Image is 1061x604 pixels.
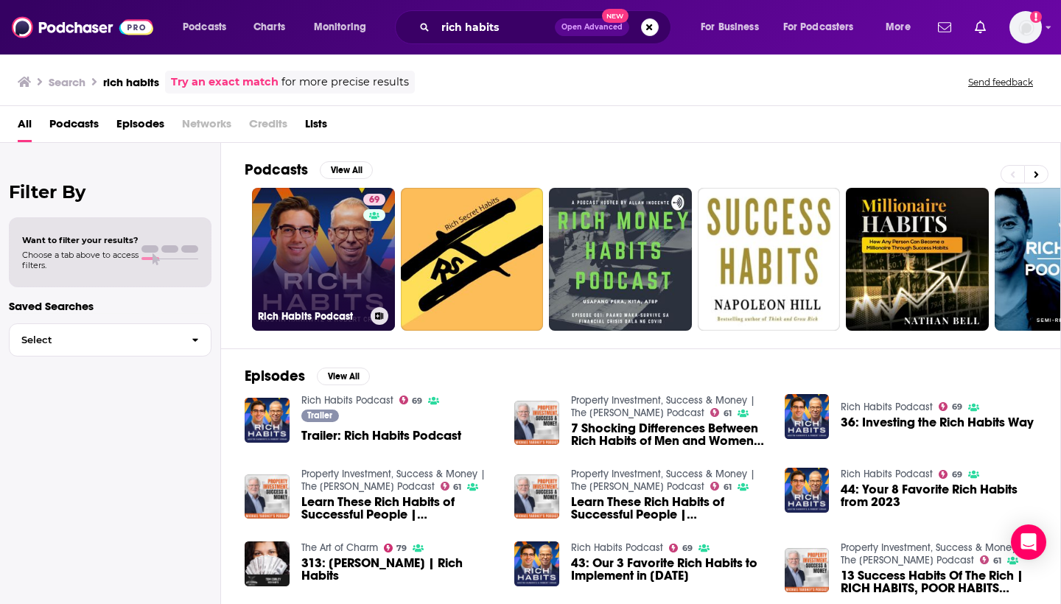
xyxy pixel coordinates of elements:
a: Rich Habits Podcast [841,468,933,480]
a: 69 [939,470,962,479]
span: Charts [253,17,285,38]
a: Property Investment, Success & Money | The Michael Yardney Podcast [571,468,755,493]
span: Podcasts [183,17,226,38]
img: 36: Investing the Rich Habits Way [785,394,830,439]
img: 43: Our 3 Favorite Rich Habits to Implement in 2024 [514,541,559,586]
span: 313: [PERSON_NAME] | Rich Habits [301,557,497,582]
span: 61 [724,410,732,417]
a: The Art of Charm [301,541,378,554]
h3: Rich Habits Podcast [258,310,365,323]
a: 69 [363,194,385,206]
span: Logged in as rpearson [1009,11,1042,43]
button: open menu [690,15,777,39]
img: 44: Your 8 Favorite Rich Habits from 2023 [785,468,830,513]
span: New [602,9,628,23]
img: 7 Shocking Differences Between Rich Habits of Men and Women | RICH HABITS, POOR HABITS Podcast [514,401,559,446]
h3: rich habits [103,75,159,89]
button: View All [320,161,373,179]
a: Property Investment, Success & Money | The Michael Yardney Podcast [841,541,1025,566]
p: Saved Searches [9,299,211,313]
a: Try an exact match [171,74,279,91]
a: PodcastsView All [245,161,373,179]
span: Trailer [307,411,332,420]
img: 13 Success Habits Of The Rich | RICH HABITS, POOR HABITS Podcast [785,548,830,593]
img: User Profile [1009,11,1042,43]
svg: Add a profile image [1030,11,1042,23]
h2: Podcasts [245,161,308,179]
span: 61 [724,484,732,491]
a: All [18,112,32,142]
button: open menu [774,15,875,39]
span: For Business [701,17,759,38]
span: Episodes [116,112,164,142]
a: EpisodesView All [245,367,370,385]
a: 69 [399,396,423,404]
span: Learn These Rich Habits of Successful People | [PERSON_NAME], Poor Habits Podcast, Part 2 with [P... [571,496,767,521]
a: Trailer: Rich Habits Podcast [301,429,461,442]
a: Show notifications dropdown [969,15,992,40]
span: 69 [412,398,422,404]
button: Select [9,323,211,357]
button: open menu [304,15,385,39]
a: 43: Our 3 Favorite Rich Habits to Implement in 2024 [571,557,767,582]
a: Learn These Rich Habits of Successful People | Rich Habits, Poor Habits Podcast, Part 2 with Tom ... [571,496,767,521]
a: 61 [710,408,732,417]
a: 61 [710,482,732,491]
input: Search podcasts, credits, & more... [435,15,555,39]
span: Select [10,335,180,345]
div: Search podcasts, credits, & more... [409,10,685,44]
span: Learn These Rich Habits of Successful People | [PERSON_NAME], Poor Habits Podcast, Part 1 with [P... [301,496,497,521]
span: Want to filter your results? [22,235,139,245]
a: Rich Habits Podcast [301,394,393,407]
span: 69 [369,193,379,208]
img: Podchaser - Follow, Share and Rate Podcasts [12,13,153,41]
div: Open Intercom Messenger [1011,524,1046,560]
a: 313: Tom Corley | Rich Habits [301,557,497,582]
button: Open AdvancedNew [555,18,629,36]
span: Networks [182,112,231,142]
a: Lists [305,112,327,142]
img: Trailer: Rich Habits Podcast [245,398,290,443]
button: Send feedback [964,76,1037,88]
span: Monitoring [314,17,366,38]
a: Show notifications dropdown [932,15,957,40]
a: 13 Success Habits Of The Rich | RICH HABITS, POOR HABITS Podcast [841,569,1037,594]
button: Show profile menu [1009,11,1042,43]
button: open menu [875,15,929,39]
a: 36: Investing the Rich Habits Way [841,416,1034,429]
img: Learn These Rich Habits of Successful People | Rich Habits, Poor Habits Podcast, Part 1 with Tom ... [245,474,290,519]
span: 79 [396,545,407,552]
span: Open Advanced [561,24,623,31]
a: 69 [939,402,962,411]
h2: Episodes [245,367,305,385]
img: 313: Tom Corley | Rich Habits [245,541,290,586]
a: 44: Your 8 Favorite Rich Habits from 2023 [841,483,1037,508]
a: 7 Shocking Differences Between Rich Habits of Men and Women | RICH HABITS, POOR HABITS Podcast [571,422,767,447]
img: Learn These Rich Habits of Successful People | Rich Habits, Poor Habits Podcast, Part 2 with Tom ... [514,474,559,519]
span: More [886,17,911,38]
a: 69 [669,544,693,552]
h3: Search [49,75,85,89]
a: Podcasts [49,112,99,142]
h2: Filter By [9,181,211,203]
a: 61 [441,482,462,491]
a: Property Investment, Success & Money | The Michael Yardney Podcast [301,468,486,493]
span: 61 [453,484,461,491]
a: Charts [244,15,294,39]
a: Rich Habits Podcast [841,401,933,413]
